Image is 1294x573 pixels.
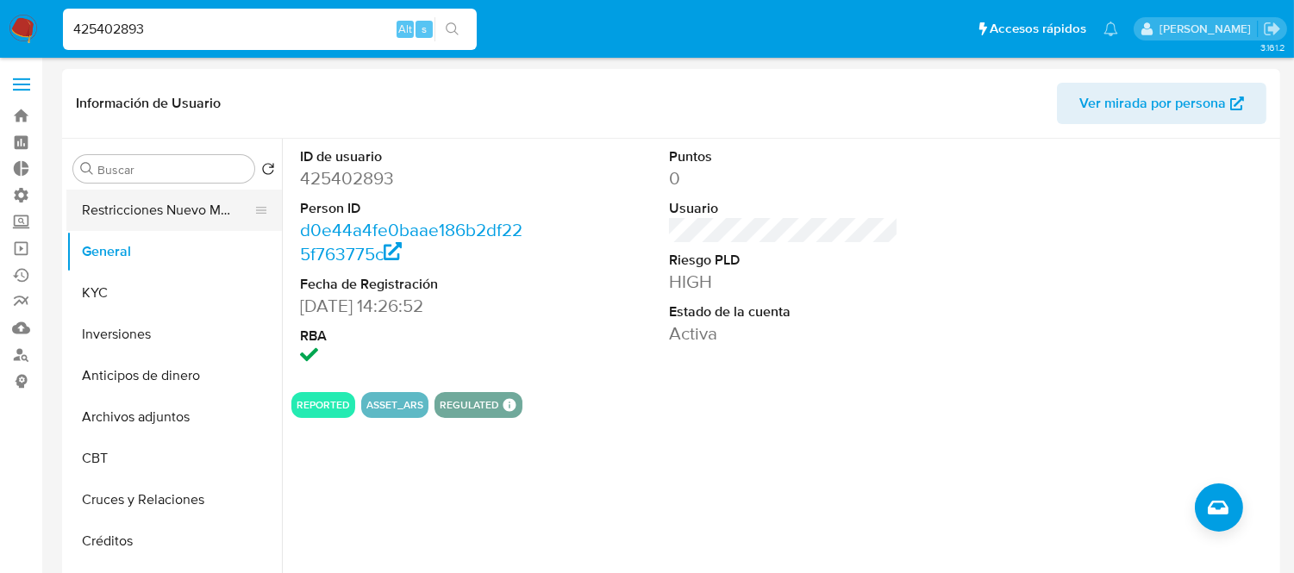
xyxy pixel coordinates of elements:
[300,147,529,166] dt: ID de usuario
[422,21,427,37] span: s
[1160,21,1257,37] p: zoe.breuer@mercadolibre.com
[300,166,529,190] dd: 425402893
[66,190,268,231] button: Restricciones Nuevo Mundo
[669,166,898,190] dd: 0
[1057,83,1266,124] button: Ver mirada por persona
[66,272,282,314] button: KYC
[398,21,412,37] span: Alt
[80,162,94,176] button: Buscar
[669,251,898,270] dt: Riesgo PLD
[66,520,282,562] button: Créditos
[300,275,529,294] dt: Fecha de Registración
[434,17,470,41] button: search-icon
[63,18,477,40] input: Buscar usuario o caso...
[669,199,898,218] dt: Usuario
[669,270,898,294] dd: HIGH
[1103,22,1118,36] a: Notificaciones
[669,147,898,166] dt: Puntos
[66,355,282,396] button: Anticipos de dinero
[76,95,221,112] h1: Información de Usuario
[66,479,282,520] button: Cruces y Relaciones
[66,396,282,438] button: Archivos adjuntos
[990,20,1086,38] span: Accesos rápidos
[97,162,247,178] input: Buscar
[261,162,275,181] button: Volver al orden por defecto
[669,321,898,346] dd: Activa
[1263,20,1281,38] a: Salir
[1079,83,1226,124] span: Ver mirada por persona
[300,327,529,346] dt: RBA
[300,199,529,218] dt: Person ID
[66,314,282,355] button: Inversiones
[66,438,282,479] button: CBT
[300,217,522,266] a: d0e44a4fe0baae186b2df225f763775c
[300,294,529,318] dd: [DATE] 14:26:52
[669,302,898,321] dt: Estado de la cuenta
[66,231,282,272] button: General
